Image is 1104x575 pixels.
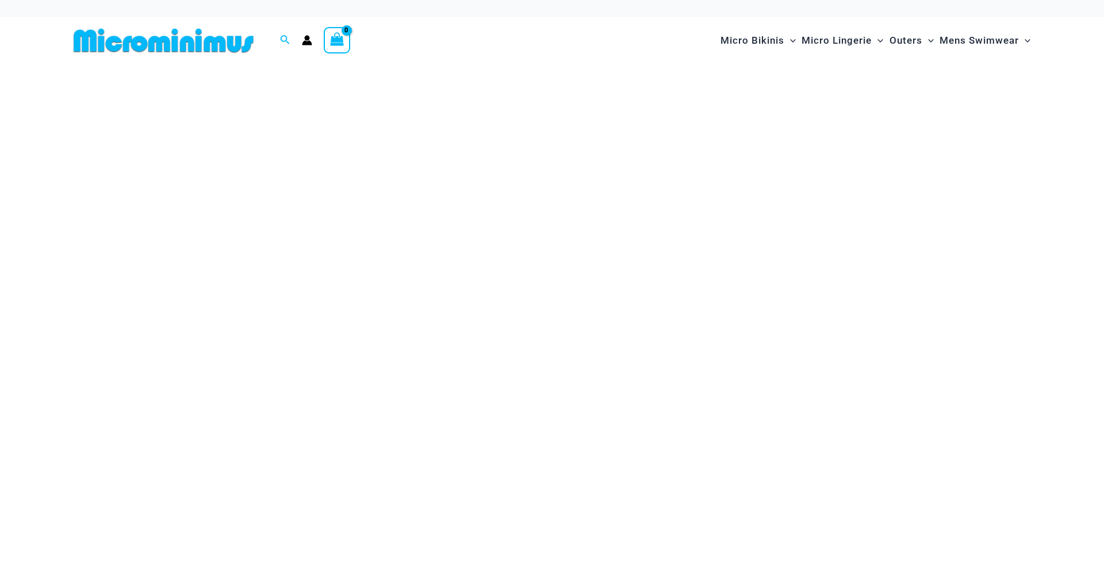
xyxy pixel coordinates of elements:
[922,26,934,55] span: Menu Toggle
[718,23,799,58] a: Micro BikinisMenu ToggleMenu Toggle
[302,35,312,45] a: Account icon link
[937,23,1033,58] a: Mens SwimwearMenu ToggleMenu Toggle
[324,27,350,53] a: View Shopping Cart, empty
[280,33,290,48] a: Search icon link
[887,23,937,58] a: OutersMenu ToggleMenu Toggle
[872,26,883,55] span: Menu Toggle
[720,26,784,55] span: Micro Bikinis
[890,26,922,55] span: Outers
[1019,26,1030,55] span: Menu Toggle
[802,26,872,55] span: Micro Lingerie
[69,28,258,53] img: MM SHOP LOGO FLAT
[784,26,796,55] span: Menu Toggle
[716,21,1035,60] nav: Site Navigation
[799,23,886,58] a: Micro LingerieMenu ToggleMenu Toggle
[940,26,1019,55] span: Mens Swimwear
